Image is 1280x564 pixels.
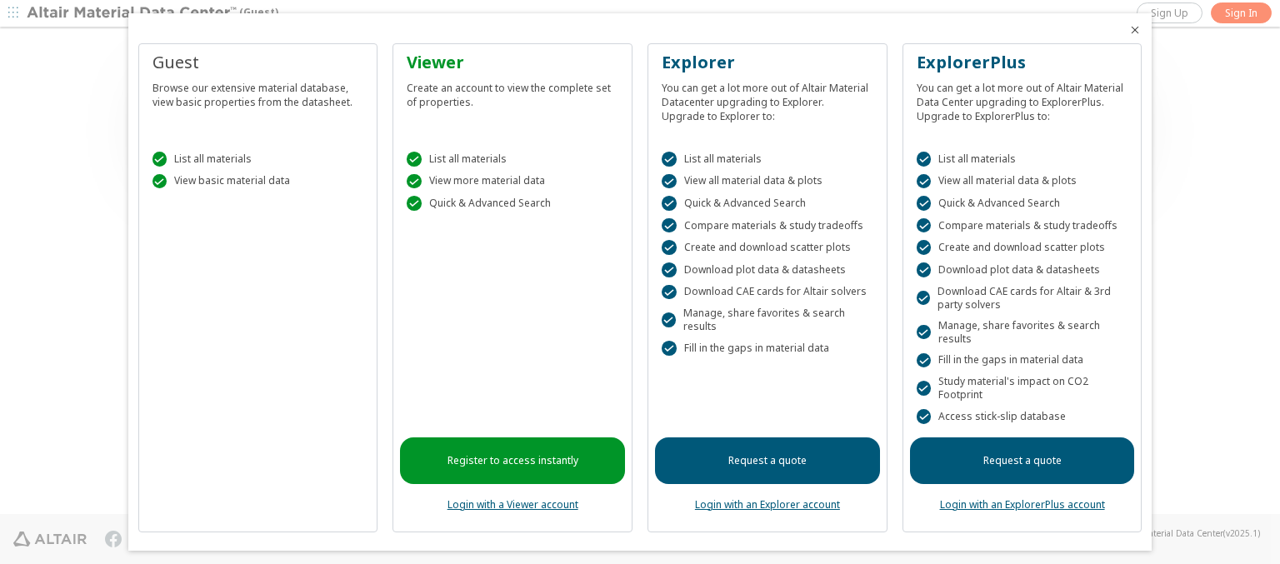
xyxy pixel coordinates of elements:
[917,218,932,233] div: 
[662,74,873,123] div: You can get a lot more out of Altair Material Datacenter upgrading to Explorer. Upgrade to Explor...
[917,240,932,255] div: 
[917,174,1128,189] div: View all material data & plots
[917,409,932,424] div: 
[152,174,364,189] div: View basic material data
[917,262,1128,277] div: Download plot data & datasheets
[917,74,1128,123] div: You can get a lot more out of Altair Material Data Center upgrading to ExplorerPlus. Upgrade to E...
[407,51,618,74] div: Viewer
[662,312,676,327] div: 
[917,218,1128,233] div: Compare materials & study tradeoffs
[407,174,422,189] div: 
[917,152,1128,167] div: List all materials
[662,307,873,333] div: Manage, share favorites & search results
[917,409,1128,424] div: Access stick-slip database
[662,196,873,211] div: Quick & Advanced Search
[917,196,1128,211] div: Quick & Advanced Search
[1128,23,1142,37] button: Close
[917,196,932,211] div: 
[662,152,873,167] div: List all materials
[662,341,873,356] div: Fill in the gaps in material data
[152,74,364,109] div: Browse our extensive material database, view basic properties from the datasheet.
[662,262,677,277] div: 
[407,174,618,189] div: View more material data
[407,74,618,109] div: Create an account to view the complete set of properties.
[662,262,873,277] div: Download plot data & datasheets
[152,174,167,189] div: 
[940,497,1105,512] a: Login with an ExplorerPlus account
[152,152,167,167] div: 
[662,174,873,189] div: View all material data & plots
[917,240,1128,255] div: Create and download scatter plots
[917,262,932,277] div: 
[662,240,677,255] div: 
[152,51,364,74] div: Guest
[695,497,840,512] a: Login with an Explorer account
[662,240,873,255] div: Create and download scatter plots
[910,437,1135,484] a: Request a quote
[662,218,873,233] div: Compare materials & study tradeoffs
[917,174,932,189] div: 
[917,152,932,167] div: 
[447,497,578,512] a: Login with a Viewer account
[662,285,873,300] div: Download CAE cards for Altair solvers
[400,437,625,484] a: Register to access instantly
[662,152,677,167] div: 
[662,51,873,74] div: Explorer
[917,381,931,396] div: 
[662,174,677,189] div: 
[917,375,1128,402] div: Study material's impact on CO2 Footprint
[662,341,677,356] div: 
[407,152,422,167] div: 
[917,353,932,368] div: 
[917,325,931,340] div: 
[917,285,1128,312] div: Download CAE cards for Altair & 3rd party solvers
[662,196,677,211] div: 
[407,152,618,167] div: List all materials
[917,51,1128,74] div: ExplorerPlus
[917,353,1128,368] div: Fill in the gaps in material data
[655,437,880,484] a: Request a quote
[407,196,618,211] div: Quick & Advanced Search
[662,218,677,233] div: 
[917,319,1128,346] div: Manage, share favorites & search results
[917,291,930,306] div: 
[152,152,364,167] div: List all materials
[662,285,677,300] div: 
[407,196,422,211] div: 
